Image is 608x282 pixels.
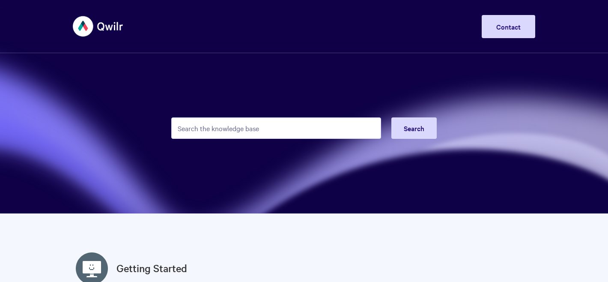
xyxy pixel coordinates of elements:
input: Search the knowledge base [171,117,381,139]
button: Search [391,117,437,139]
a: Getting Started [116,261,187,276]
img: Qwilr Help Center [73,10,124,42]
span: Search [404,123,424,133]
a: Contact [482,15,535,38]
